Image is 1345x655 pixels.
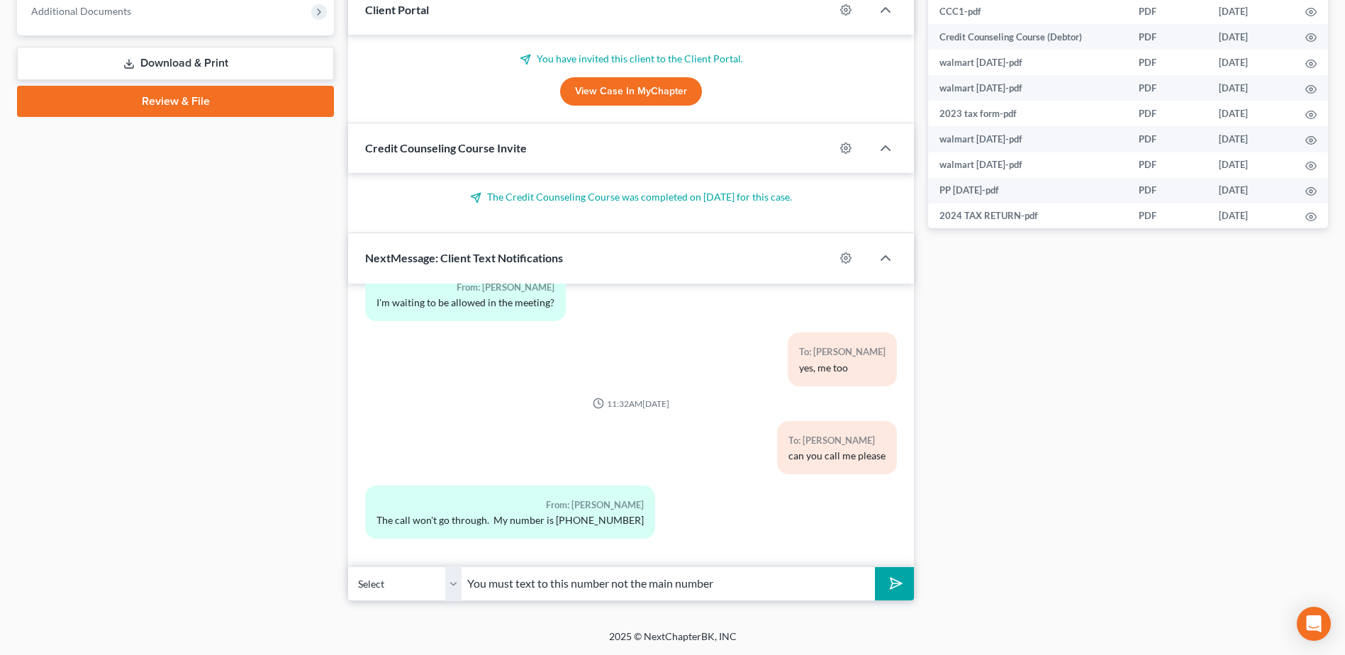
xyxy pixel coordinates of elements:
td: PDF [1127,178,1207,203]
input: Say something... [462,566,875,601]
td: PDF [1127,50,1207,75]
td: PDF [1127,24,1207,50]
div: Open Intercom Messenger [1297,607,1331,641]
div: can you call me please [788,449,886,463]
td: PDF [1127,75,1207,101]
span: Client Portal [365,3,429,16]
td: walmart [DATE]-pdf [928,50,1127,75]
td: 2024 TAX RETURN-pdf [928,203,1127,229]
div: To: [PERSON_NAME] [788,432,886,449]
td: [DATE] [1207,24,1294,50]
td: [DATE] [1207,203,1294,229]
div: I'm waiting to be allowed in the meeting? [376,296,554,310]
td: walmart [DATE]-pdf [928,75,1127,101]
span: NextMessage: Client Text Notifications [365,251,563,264]
p: You have invited this client to the Client Portal. [365,52,897,66]
td: walmart [DATE]-pdf [928,126,1127,152]
td: PDF [1127,126,1207,152]
td: PDF [1127,152,1207,178]
td: [DATE] [1207,178,1294,203]
div: 2025 © NextChapterBK, INC [269,629,1077,655]
td: PP [DATE]-pdf [928,178,1127,203]
a: Download & Print [17,47,334,80]
td: [DATE] [1207,126,1294,152]
div: To: [PERSON_NAME] [799,344,886,360]
span: Additional Documents [31,5,131,17]
div: From: [PERSON_NAME] [376,497,644,513]
a: View Case in MyChapter [560,77,702,106]
td: walmart [DATE]-pdf [928,152,1127,178]
td: PDF [1127,101,1207,126]
td: [DATE] [1207,152,1294,178]
div: From: [PERSON_NAME] [376,279,554,296]
span: Credit Counseling Course Invite [365,141,527,155]
div: yes, me too [799,361,886,375]
div: 11:32AM[DATE] [365,398,897,410]
td: [DATE] [1207,50,1294,75]
td: [DATE] [1207,101,1294,126]
a: Review & File [17,86,334,117]
div: The call won't go through. My number is [PHONE_NUMBER] [376,513,644,527]
td: PDF [1127,203,1207,229]
td: Credit Counseling Course (Debtor) [928,24,1127,50]
td: [DATE] [1207,75,1294,101]
p: The Credit Counseling Course was completed on [DATE] for this case. [365,190,897,204]
td: 2023 tax form-pdf [928,101,1127,126]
